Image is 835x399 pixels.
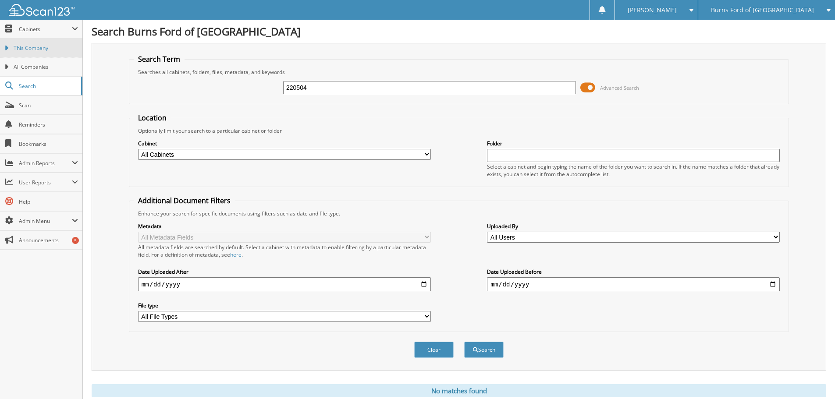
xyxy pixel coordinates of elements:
span: Burns Ford of [GEOGRAPHIC_DATA] [711,7,814,13]
div: 5 [72,237,79,244]
span: User Reports [19,179,72,186]
span: Cabinets [19,25,72,33]
label: Uploaded By [487,222,780,230]
label: File type [138,302,431,309]
label: Date Uploaded After [138,268,431,275]
h1: Search Burns Ford of [GEOGRAPHIC_DATA] [92,24,826,39]
div: Select a cabinet and begin typing the name of the folder you want to search in. If the name match... [487,163,780,178]
input: end [487,277,780,291]
legend: Location [134,113,171,123]
div: No matches found [92,384,826,397]
div: Enhance your search for specific documents using filters such as date and file type. [134,210,784,217]
span: Admin Reports [19,159,72,167]
span: This Company [14,44,78,52]
div: Searches all cabinets, folders, files, metadata, and keywords [134,68,784,76]
span: Announcements [19,237,78,244]
legend: Search Term [134,54,185,64]
label: Cabinet [138,140,431,147]
span: Bookmarks [19,140,78,148]
button: Clear [414,342,454,358]
input: start [138,277,431,291]
span: Admin Menu [19,217,72,225]
div: All metadata fields are searched by default. Select a cabinet with metadata to enable filtering b... [138,244,431,258]
a: here [230,251,242,258]
button: Search [464,342,504,358]
span: All Companies [14,63,78,71]
span: Advanced Search [600,85,639,91]
span: Search [19,82,77,90]
label: Date Uploaded Before [487,268,780,275]
span: Help [19,198,78,205]
div: Optionally limit your search to a particular cabinet or folder [134,127,784,134]
span: Scan [19,102,78,109]
img: scan123-logo-white.svg [9,4,75,16]
label: Metadata [138,222,431,230]
span: [PERSON_NAME] [628,7,677,13]
legend: Additional Document Filters [134,196,235,205]
label: Folder [487,140,780,147]
span: Reminders [19,121,78,128]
